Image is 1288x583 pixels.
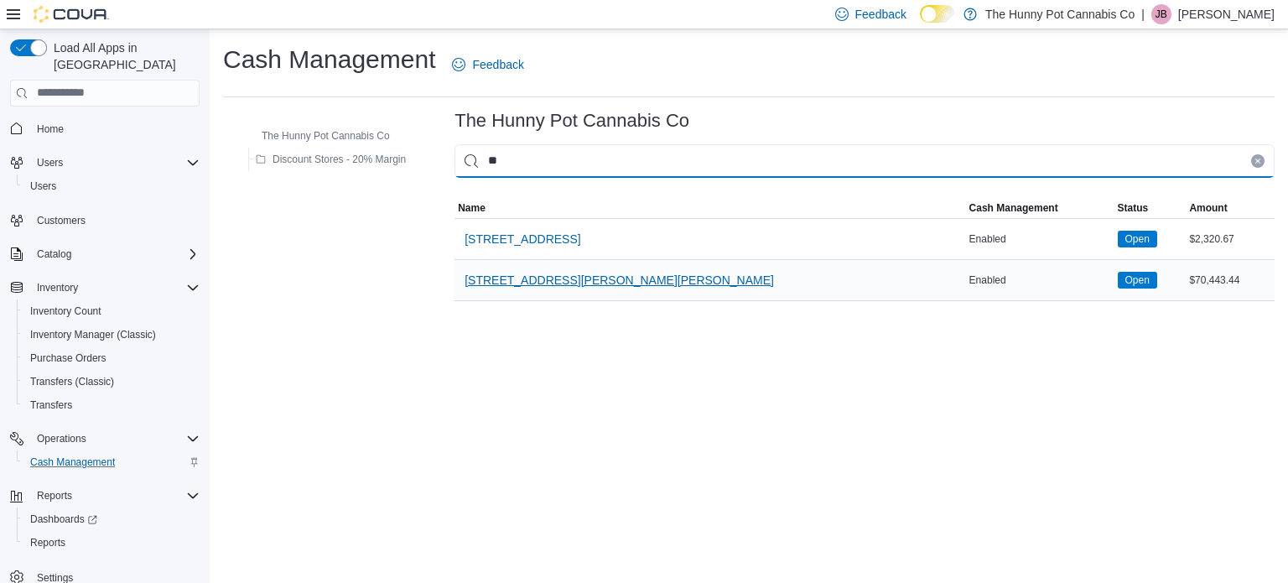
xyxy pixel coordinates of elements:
[30,351,106,365] span: Purchase Orders
[37,281,78,294] span: Inventory
[30,429,200,449] span: Operations
[458,263,781,297] button: [STREET_ADDRESS][PERSON_NAME][PERSON_NAME]
[1186,229,1275,249] div: $2,320.67
[23,395,200,415] span: Transfers
[30,486,79,506] button: Reports
[30,244,200,264] span: Catalog
[30,536,65,549] span: Reports
[17,370,206,393] button: Transfers (Classic)
[37,489,72,502] span: Reports
[47,39,200,73] span: Load All Apps in [GEOGRAPHIC_DATA]
[1178,4,1275,24] p: [PERSON_NAME]
[920,5,955,23] input: Dark Mode
[966,270,1114,290] div: Enabled
[454,144,1275,178] input: This is a search bar. As you type, the results lower in the page will automatically filter.
[1118,231,1157,247] span: Open
[262,129,390,143] span: The Hunny Pot Cannabis Co
[23,395,79,415] a: Transfers
[30,429,93,449] button: Operations
[273,153,406,166] span: Discount Stores - 20% Margin
[23,509,200,529] span: Dashboards
[223,43,435,76] h1: Cash Management
[17,393,206,417] button: Transfers
[454,198,965,218] button: Name
[30,119,70,139] a: Home
[3,276,206,299] button: Inventory
[1189,201,1227,215] span: Amount
[23,372,121,392] a: Transfers (Classic)
[23,509,104,529] a: Dashboards
[23,325,200,345] span: Inventory Manager (Classic)
[1251,154,1265,168] button: Clear input
[1114,198,1187,218] button: Status
[30,513,97,526] span: Dashboards
[23,372,200,392] span: Transfers (Classic)
[37,247,71,261] span: Catalog
[966,198,1114,218] button: Cash Management
[472,56,523,73] span: Feedback
[23,533,72,553] a: Reports
[23,452,122,472] a: Cash Management
[30,244,78,264] button: Catalog
[23,348,113,368] a: Purchase Orders
[969,201,1058,215] span: Cash Management
[3,427,206,450] button: Operations
[30,398,72,412] span: Transfers
[17,450,206,474] button: Cash Management
[985,4,1135,24] p: The Hunny Pot Cannabis Co
[23,348,200,368] span: Purchase Orders
[454,111,689,131] h3: The Hunny Pot Cannabis Co
[37,156,63,169] span: Users
[17,508,206,531] a: Dashboards
[23,301,108,321] a: Inventory Count
[17,346,206,370] button: Purchase Orders
[3,484,206,508] button: Reports
[30,375,114,388] span: Transfers (Classic)
[30,153,200,173] span: Users
[30,328,156,341] span: Inventory Manager (Classic)
[17,323,206,346] button: Inventory Manager (Classic)
[17,299,206,323] button: Inventory Count
[3,117,206,141] button: Home
[855,6,906,23] span: Feedback
[445,48,530,81] a: Feedback
[30,278,200,298] span: Inventory
[1156,4,1167,24] span: JB
[1118,201,1149,215] span: Status
[23,301,200,321] span: Inventory Count
[238,126,397,146] button: The Hunny Pot Cannabis Co
[30,180,56,193] span: Users
[3,242,206,266] button: Catalog
[1125,273,1150,288] span: Open
[465,231,580,247] span: [STREET_ADDRESS]
[30,455,115,469] span: Cash Management
[37,122,64,136] span: Home
[30,278,85,298] button: Inventory
[30,118,200,139] span: Home
[1186,270,1275,290] div: $70,443.44
[37,432,86,445] span: Operations
[37,214,86,227] span: Customers
[465,272,774,289] span: [STREET_ADDRESS][PERSON_NAME][PERSON_NAME]
[1125,232,1150,247] span: Open
[1186,198,1275,218] button: Amount
[30,486,200,506] span: Reports
[1151,4,1171,24] div: Jessie Britton
[458,201,486,215] span: Name
[23,176,200,196] span: Users
[1141,4,1145,24] p: |
[458,222,587,256] button: [STREET_ADDRESS]
[23,452,200,472] span: Cash Management
[30,305,101,318] span: Inventory Count
[23,176,63,196] a: Users
[3,151,206,174] button: Users
[30,211,92,231] a: Customers
[966,229,1114,249] div: Enabled
[23,325,163,345] a: Inventory Manager (Classic)
[1118,272,1157,289] span: Open
[17,531,206,554] button: Reports
[30,210,200,231] span: Customers
[17,174,206,198] button: Users
[249,149,413,169] button: Discount Stores - 20% Margin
